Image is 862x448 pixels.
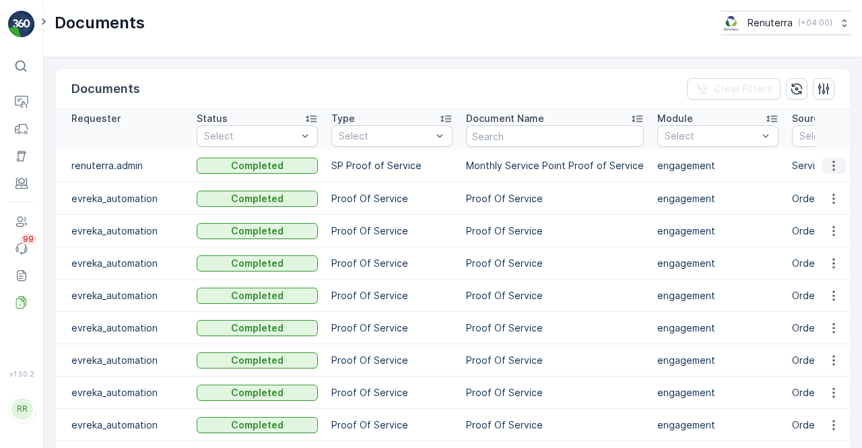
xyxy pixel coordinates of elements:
[8,235,35,262] a: 99
[71,321,183,335] p: evreka_automation
[466,418,644,432] p: Proof Of Service
[71,386,183,399] p: evreka_automation
[657,159,778,172] p: engagement
[231,224,284,238] p: Completed
[687,78,781,100] button: Clear Filters
[197,191,318,207] button: Completed
[657,321,778,335] p: engagement
[466,289,644,302] p: Proof Of Service
[197,158,318,174] button: Completed
[657,289,778,302] p: engagement
[466,386,644,399] p: Proof Of Service
[71,224,183,238] p: evreka_automation
[721,15,742,30] img: Screenshot_2024-07-26_at_13.33.01.png
[55,12,145,34] p: Documents
[748,16,793,30] p: Renuterra
[331,224,453,238] p: Proof Of Service
[231,159,284,172] p: Completed
[71,289,183,302] p: evreka_automation
[466,192,644,205] p: Proof Of Service
[657,354,778,367] p: engagement
[331,159,453,172] p: SP Proof of Service
[23,234,34,245] p: 99
[798,18,832,28] p: ( +04:00 )
[197,385,318,401] button: Completed
[197,112,228,125] p: Status
[657,112,693,125] p: Module
[197,255,318,271] button: Completed
[792,112,825,125] p: Source
[71,79,140,98] p: Documents
[657,257,778,270] p: engagement
[197,320,318,336] button: Completed
[197,288,318,304] button: Completed
[331,289,453,302] p: Proof Of Service
[466,354,644,367] p: Proof Of Service
[197,352,318,369] button: Completed
[466,159,644,172] p: Monthly Service Point Proof of Service
[657,192,778,205] p: engagement
[71,159,183,172] p: renuterra.admin
[11,398,33,420] div: RR
[71,418,183,432] p: evreka_automation
[231,418,284,432] p: Completed
[714,82,772,96] p: Clear Filters
[466,257,644,270] p: Proof Of Service
[197,417,318,433] button: Completed
[231,289,284,302] p: Completed
[71,192,183,205] p: evreka_automation
[331,386,453,399] p: Proof Of Service
[331,112,355,125] p: Type
[721,11,851,35] button: Renuterra(+04:00)
[71,354,183,367] p: evreka_automation
[466,125,644,147] input: Search
[231,354,284,367] p: Completed
[8,370,35,378] span: v 1.50.2
[331,192,453,205] p: Proof Of Service
[71,112,121,125] p: Requester
[339,129,432,143] p: Select
[8,11,35,38] img: logo
[197,223,318,239] button: Completed
[665,129,758,143] p: Select
[331,257,453,270] p: Proof Of Service
[71,257,183,270] p: evreka_automation
[331,354,453,367] p: Proof Of Service
[657,418,778,432] p: engagement
[331,418,453,432] p: Proof Of Service
[466,321,644,335] p: Proof Of Service
[231,386,284,399] p: Completed
[231,192,284,205] p: Completed
[231,321,284,335] p: Completed
[466,224,644,238] p: Proof Of Service
[331,321,453,335] p: Proof Of Service
[466,112,544,125] p: Document Name
[204,129,297,143] p: Select
[657,224,778,238] p: engagement
[231,257,284,270] p: Completed
[657,386,778,399] p: engagement
[8,381,35,437] button: RR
